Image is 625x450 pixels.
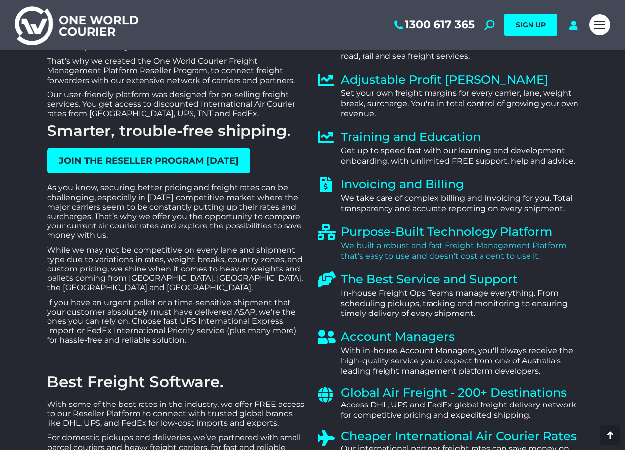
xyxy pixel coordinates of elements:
[341,329,455,344] a: Account Managers
[341,272,518,286] a: The Best Service and Support
[341,193,578,214] div: We take care of complex billing and invoicing for you. Total transparency and accurate reporting ...
[341,241,578,262] div: We built a robust and fast Freight Management Platform that's easy to use and doesn't cost a cent...
[589,14,610,35] a: Mobile menu icon
[47,298,308,345] p: If you have an urgent pallet or a time-sensitive shipment that your customer absolutely must have...
[47,90,308,119] p: Our user-friendly platform was designed for on-selling freight services. You get access to discou...
[47,123,308,138] h2: Smarter, trouble-free shipping.
[341,177,464,191] a: Invoicing and Billing
[59,156,239,165] span: Join the reseller program [DATE]
[47,245,308,293] p: While we may not be competitive on every lane and shipment type due to variations in rates, weigh...
[341,429,577,443] a: Cheaper International Air Courier Rates
[47,183,308,240] p: As you know, securing better pricing and freight rates can be challenging, especially in [DATE] c...
[341,146,578,167] div: Get up to speed fast with our learning and development onboarding, with unlimited FREE support, h...
[392,18,475,31] a: 1300 617 365
[504,14,557,36] a: SIGN UP
[516,20,546,29] span: SIGN UP
[341,89,578,119] div: Set your own freight margins for every carrier, lane, weight break, surcharge. You're in total co...
[341,288,578,319] div: In-house Freight Ops Teams manage everything. From scheduling pickups, tracking and monitoring to...
[47,374,308,390] h2: Best Freight Software.
[341,400,578,421] div: Access DHL, UPS and FedEx global freight delivery network, for competitive pricing and expedited ...
[47,56,308,85] p: That’s why we created the One World Courier Freight Management Platform Reseller Program, to conn...
[47,148,250,173] a: Join the reseller program [DATE]
[15,5,138,45] img: One World Courier
[341,225,552,239] a: Purpose-Built Technology Platform
[47,400,304,428] span: With some of the best rates in the industry, we offer FREE access to our Reseller Platform to con...
[341,346,578,376] div: With in-house Account Managers, you'll always receive the high-quality service you'd expect from ...
[341,72,548,87] a: Adjustable Profit [PERSON_NAME]
[341,385,567,400] a: Global Air Freight - 200+ Destinations
[341,130,481,144] a: Training and Education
